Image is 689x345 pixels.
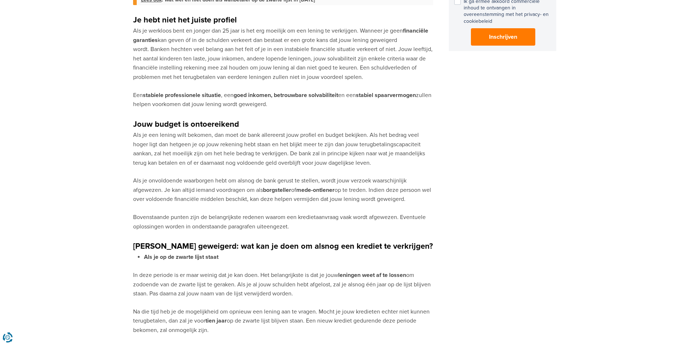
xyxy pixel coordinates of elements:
[133,15,237,25] strong: Je hebt niet het juiste profiel
[263,186,291,194] strong: borgsteller
[449,68,557,115] iframe: fb:page Facebook Social Plugin
[234,92,338,99] strong: goed inkomen, betrouwbare solvabiliteit
[144,253,218,261] strong: Als je op de zwarte lijst staat
[471,28,535,46] button: Inschrijven
[133,176,433,204] p: Als je onvoldoende waarborgen hebt om alsnog de bank gerust te stellen, wordt jouw verzoek waarsc...
[133,26,433,82] p: Als je werkloos bent en jonger dan 25 jaar is het erg moeilijk om een lening te verkrijgen. Wanne...
[356,92,416,99] strong: stabiel spaarvermogen
[133,131,433,168] p: Als je een lening wilt bekomen, dan moet de bank allereerst jouw profiel en budget bekijken. Als ...
[205,317,227,324] strong: tien jaar
[338,272,406,279] strong: leningen weet af te lossen
[489,33,517,41] span: Inschrijven
[143,92,221,99] strong: stabiele professionele situatie
[133,91,433,109] p: Een , een en een zullen helpen voorkomen dat jouw lening wordt geweigerd.
[133,241,433,251] strong: [PERSON_NAME] geweigerd: wat kan je doen om alsnog een krediet te verkrijgen?
[133,271,433,299] p: In deze periode is er maar weinig dat je kan doen. Het belangrijkste is dat je jouw om zodoende v...
[133,27,428,44] strong: financiële garanties
[296,186,335,194] strong: mede-ontlener
[133,307,433,335] p: Na die tijd heb je de mogelijkheid om opnieuw een lening aan te vragen. Mocht je jouw kredieten e...
[133,213,433,231] p: Bovenstaande punten zijn de belangrijkste redenen waarom een kredietaanvraag vaak wordt afgewezen...
[133,119,239,129] strong: Jouw budget is ontoereikend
